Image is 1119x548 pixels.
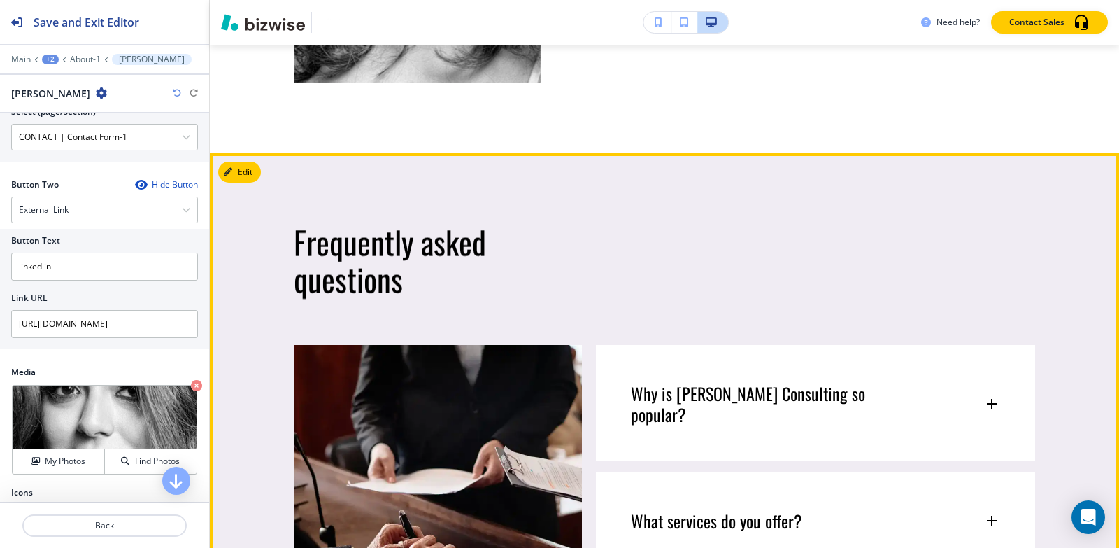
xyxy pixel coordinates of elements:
h2: Button Text [11,265,60,277]
p: [PERSON_NAME] [119,55,185,64]
img: Bizwise Logo [221,14,305,31]
h2: [PERSON_NAME] [11,86,90,101]
h4: External Link [19,234,69,246]
button: Main [11,55,31,64]
button: [PERSON_NAME] [112,54,192,65]
button: About-1 [70,55,101,64]
h2: Save and Exit Editor [34,14,139,31]
div: My PhotosFind Photos [11,414,198,505]
h2: Media [11,396,198,409]
p: Consulting and Life Coach [591,190,1036,208]
img: Your Logo [318,12,355,33]
p: [PERSON_NAME] [591,115,1036,152]
button: Contact Sales [991,11,1108,34]
strong: Skills [591,391,629,408]
button: Find Photos [105,479,197,504]
strong: Profile [591,226,639,244]
input: Manual Input [12,155,182,179]
button: Back [22,514,187,537]
h4: My Photos [45,485,85,498]
p: My name is [PERSON_NAME], the founder and CEO of SOS Gown LLC and board member of Ndeology. My va... [591,245,1036,372]
p: Back [24,519,185,532]
h3: Need help? [936,16,980,29]
button: My Photos [13,479,105,504]
button: Hide Button [135,209,198,220]
h4: Find Photos [135,485,180,498]
button: +2 [42,55,59,64]
p: Contact Sales [1009,16,1064,29]
h2: Select (page/section) [11,136,96,148]
input: Ex. www.google.com [11,340,198,368]
h2: Button Two [11,209,59,221]
div: Open Intercom Messenger [1071,500,1105,534]
h2: Link URL [11,322,48,335]
p: High Impact Performance Partner, Multi-Faceted Translator; Clarity Agent, Data & Business Analyti... [591,428,1036,537]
